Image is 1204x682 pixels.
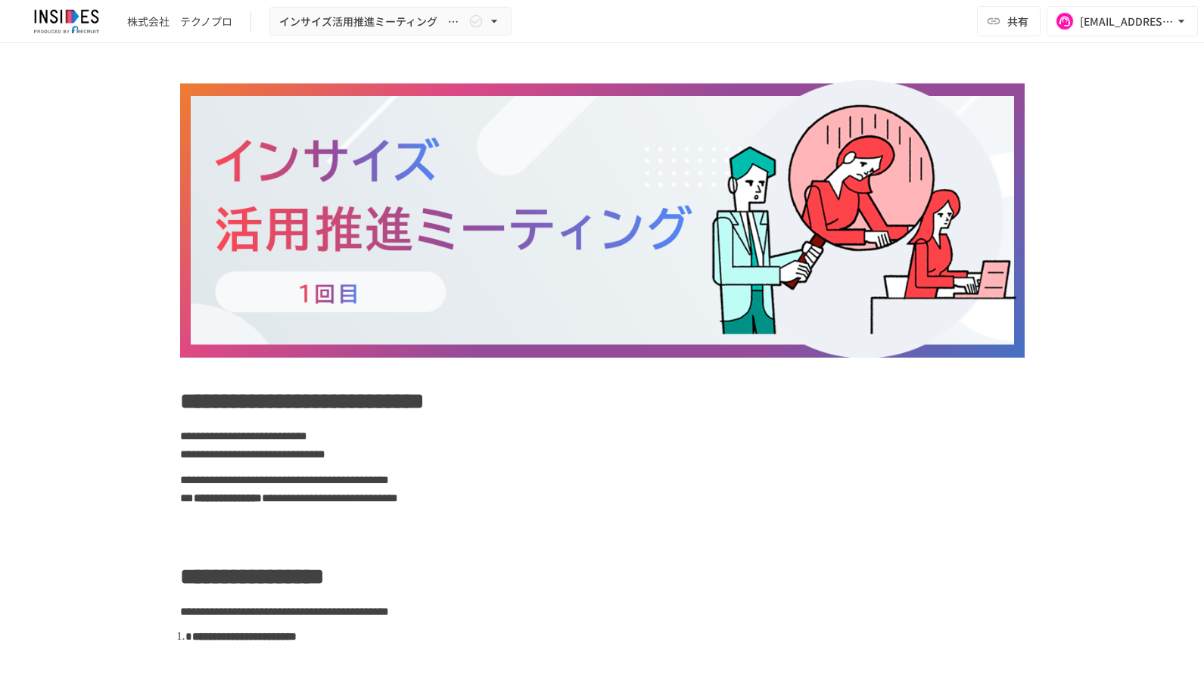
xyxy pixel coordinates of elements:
img: JmGSPSkPjKwBq77AtHmwC7bJguQHJlCRQfAXtnx4WuV [18,9,115,33]
span: 共有 [1007,13,1028,29]
button: [EMAIL_ADDRESS][DOMAIN_NAME] [1047,6,1198,36]
img: qfRHfZFm8a7ASaNhle0fjz45BnORTh7b5ErIF9ySDQ9 [180,80,1025,358]
button: インサイズ活用推進ミーティング ～1回目～ [269,7,512,36]
div: 株式会社 テクノプロ [127,14,232,29]
div: [EMAIL_ADDRESS][DOMAIN_NAME] [1080,12,1174,31]
span: インサイズ活用推進ミーティング ～1回目～ [279,12,465,31]
button: 共有 [977,6,1041,36]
